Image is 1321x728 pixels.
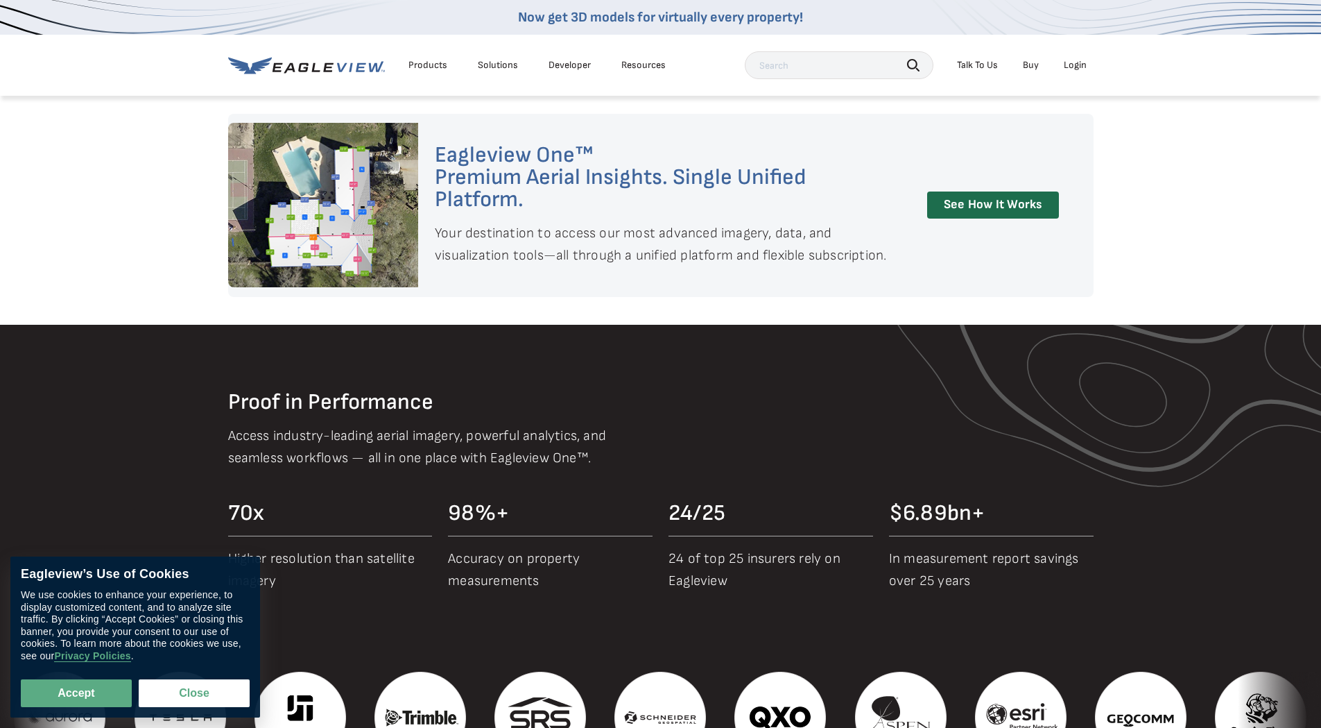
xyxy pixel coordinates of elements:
p: Higher resolution than satellite imagery [228,548,433,592]
button: Accept [21,679,132,707]
p: Access industry-leading aerial imagery, powerful analytics, and seamless workflows — all in one p... [228,425,650,469]
div: 98%+ [448,502,653,525]
p: Your destination to access our most advanced imagery, data, and visualization tools—all through a... [435,222,897,266]
p: Accuracy on property measurements [448,548,653,592]
h2: Proof in Performance [228,391,1094,414]
div: 70x [228,502,433,525]
p: 24 of top 25 insurers rely on Eagleview [668,548,873,592]
div: Login [1064,59,1087,71]
div: Talk To Us [957,59,998,71]
a: See How It Works [927,192,1059,219]
p: In measurement report savings over 25 years [889,548,1094,592]
h2: Eagleview One™ Premium Aerial Insights. Single Unified Platform. [435,144,897,211]
div: 24/25 [668,502,873,525]
div: Eagleview’s Use of Cookies [21,567,250,582]
input: Search [745,51,933,79]
div: We use cookies to enhance your experience, to display customized content, and to analyze site tra... [21,589,250,662]
div: Resources [621,59,666,71]
div: $6.89bn+ [889,502,1094,525]
div: Solutions [478,59,518,71]
a: Privacy Policies [54,650,130,662]
a: Now get 3D models for virtually every property! [518,9,803,26]
div: Products [408,59,447,71]
a: Developer [549,59,591,71]
a: Buy [1023,59,1039,71]
button: Close [139,679,250,707]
